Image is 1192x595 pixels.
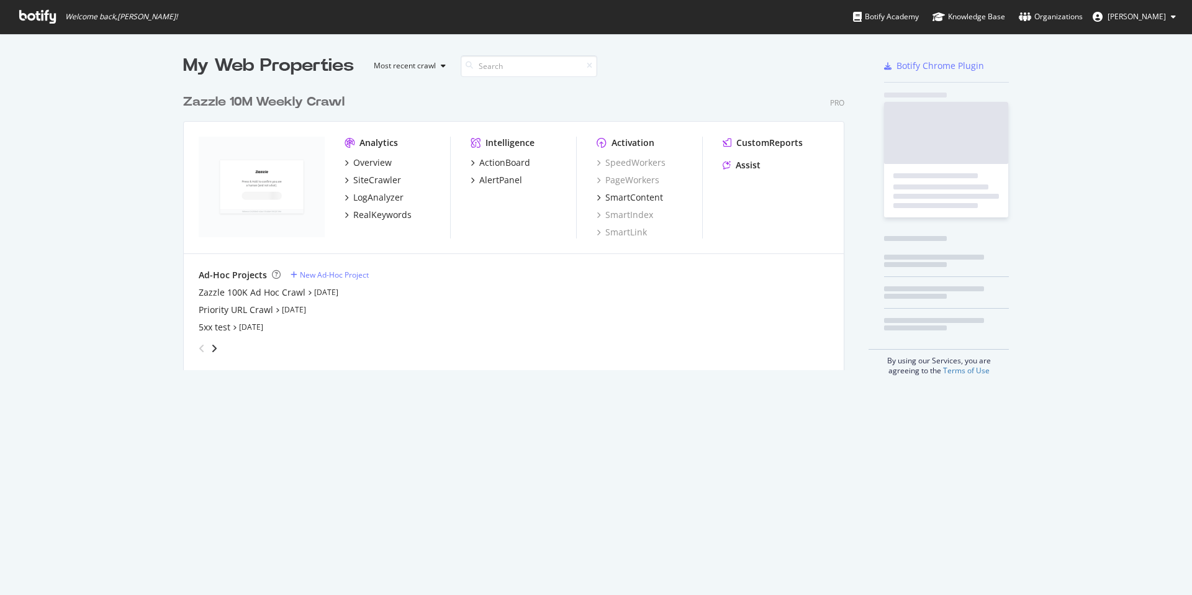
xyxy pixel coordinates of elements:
a: Botify Chrome Plugin [884,60,984,72]
div: SiteCrawler [353,174,401,186]
div: Botify Academy [853,11,919,23]
div: Knowledge Base [932,11,1005,23]
a: SmartIndex [597,209,653,221]
a: SmartLink [597,226,647,238]
input: Search [461,55,597,77]
a: Zazzle 100K Ad Hoc Crawl [199,286,305,299]
div: Analytics [359,137,398,149]
div: Botify Chrome Plugin [896,60,984,72]
a: SiteCrawler [345,174,401,186]
div: Most recent crawl [374,62,436,70]
div: Ad-Hoc Projects [199,269,267,281]
div: RealKeywords [353,209,412,221]
a: SpeedWorkers [597,157,666,169]
div: ActionBoard [479,157,530,169]
div: By using our Services, you are agreeing to the [869,349,1009,376]
a: LogAnalyzer [345,191,404,204]
div: angle-left [194,338,210,358]
div: Pro [830,98,844,108]
div: AlertPanel [479,174,522,186]
div: Organizations [1019,11,1083,23]
img: zazzle.com [199,137,325,237]
a: CustomReports [723,137,803,149]
a: [DATE] [282,304,306,315]
div: CustomReports [736,137,803,149]
a: AlertPanel [471,174,522,186]
a: [DATE] [314,287,338,297]
a: New Ad-Hoc Project [291,270,369,280]
a: 5xx test [199,321,230,334]
a: Overview [345,157,392,169]
a: [DATE] [239,322,263,332]
div: Intelligence [485,137,535,149]
a: PageWorkers [597,174,659,186]
a: Priority URL Crawl [199,304,273,316]
a: RealKeywords [345,209,412,221]
span: Colin Ma [1108,11,1166,22]
span: Welcome back, [PERSON_NAME] ! [65,12,178,22]
a: SmartContent [597,191,663,204]
div: SmartContent [605,191,663,204]
a: Zazzle 10M Weekly Crawl [183,93,350,111]
div: Assist [736,159,761,171]
a: ActionBoard [471,157,530,169]
div: LogAnalyzer [353,191,404,204]
div: My Web Properties [183,53,354,78]
a: Terms of Use [943,365,990,376]
div: angle-right [210,342,219,355]
div: Overview [353,157,392,169]
div: New Ad-Hoc Project [300,270,369,280]
div: Activation [612,137,654,149]
button: [PERSON_NAME] [1083,7,1186,27]
button: Most recent crawl [364,56,451,76]
div: grid [183,78,854,370]
a: Assist [723,159,761,171]
div: Zazzle 10M Weekly Crawl [183,93,345,111]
